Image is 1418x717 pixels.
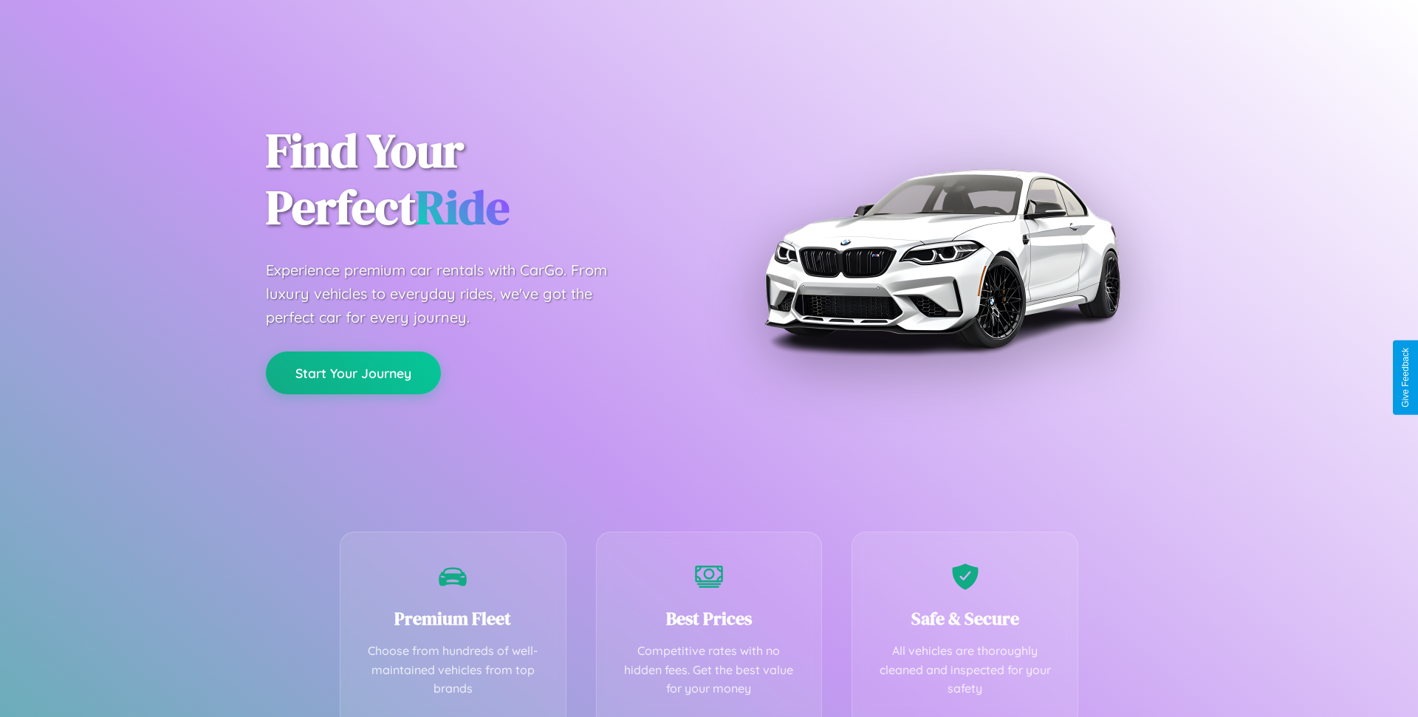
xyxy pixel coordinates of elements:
span: Ride [416,175,510,239]
p: Experience premium car rentals with CarGo. From luxury vehicles to everyday rides, we've got the ... [266,258,635,329]
h3: Best Prices [619,606,800,631]
img: Premium BMW car rental vehicle [757,74,1126,443]
div: Give Feedback [1400,348,1411,408]
h3: Premium Fleet [363,606,544,631]
p: All vehicles are thoroughly cleaned and inspected for your safety [874,642,1055,699]
h1: Find Your Perfect [266,123,687,236]
p: Competitive rates with no hidden fees. Get the best value for your money [619,642,800,699]
h3: Safe & Secure [874,606,1055,631]
p: Choose from hundreds of well-maintained vehicles from top brands [363,642,544,699]
button: Start Your Journey [266,351,441,394]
